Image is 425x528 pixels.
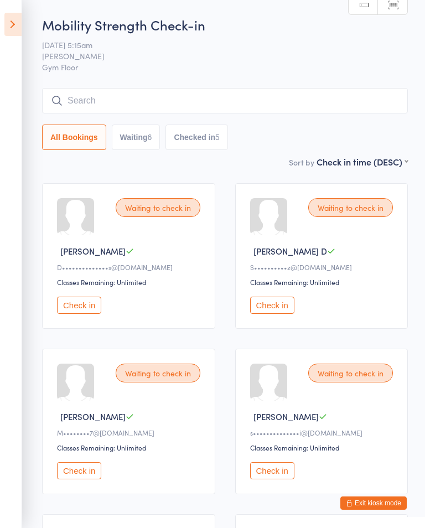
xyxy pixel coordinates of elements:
div: Classes Remaining: Unlimited [57,443,204,452]
button: Check in [57,297,101,314]
button: Exit kiosk mode [340,496,407,510]
div: 5 [215,133,220,142]
h2: Mobility Strength Check-in [42,15,408,34]
div: Waiting to check in [308,198,393,217]
div: Classes Remaining: Unlimited [250,443,397,452]
button: Check in [250,297,294,314]
div: D••••••••••••••s@[DOMAIN_NAME] [57,262,204,272]
div: Waiting to check in [308,364,393,382]
div: Waiting to check in [116,198,200,217]
div: Classes Remaining: Unlimited [250,277,397,287]
span: Gym Floor [42,61,408,73]
input: Search [42,88,408,113]
span: [PERSON_NAME] [42,50,391,61]
button: Check in [250,462,294,479]
span: [PERSON_NAME] [60,245,126,257]
span: [PERSON_NAME] [253,411,319,422]
div: Check in time (DESC) [317,156,408,168]
div: Classes Remaining: Unlimited [57,277,204,287]
div: M••••••••7@[DOMAIN_NAME] [57,428,204,437]
button: All Bookings [42,125,106,150]
button: Check in [57,462,101,479]
button: Checked in5 [165,125,228,150]
div: s••••••••••••••i@[DOMAIN_NAME] [250,428,397,437]
span: [PERSON_NAME] [60,411,126,422]
span: [PERSON_NAME] D [253,245,327,257]
div: Waiting to check in [116,364,200,382]
span: [DATE] 5:15am [42,39,391,50]
label: Sort by [289,157,314,168]
button: Waiting6 [112,125,160,150]
div: S••••••••••z@[DOMAIN_NAME] [250,262,397,272]
div: 6 [148,133,152,142]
